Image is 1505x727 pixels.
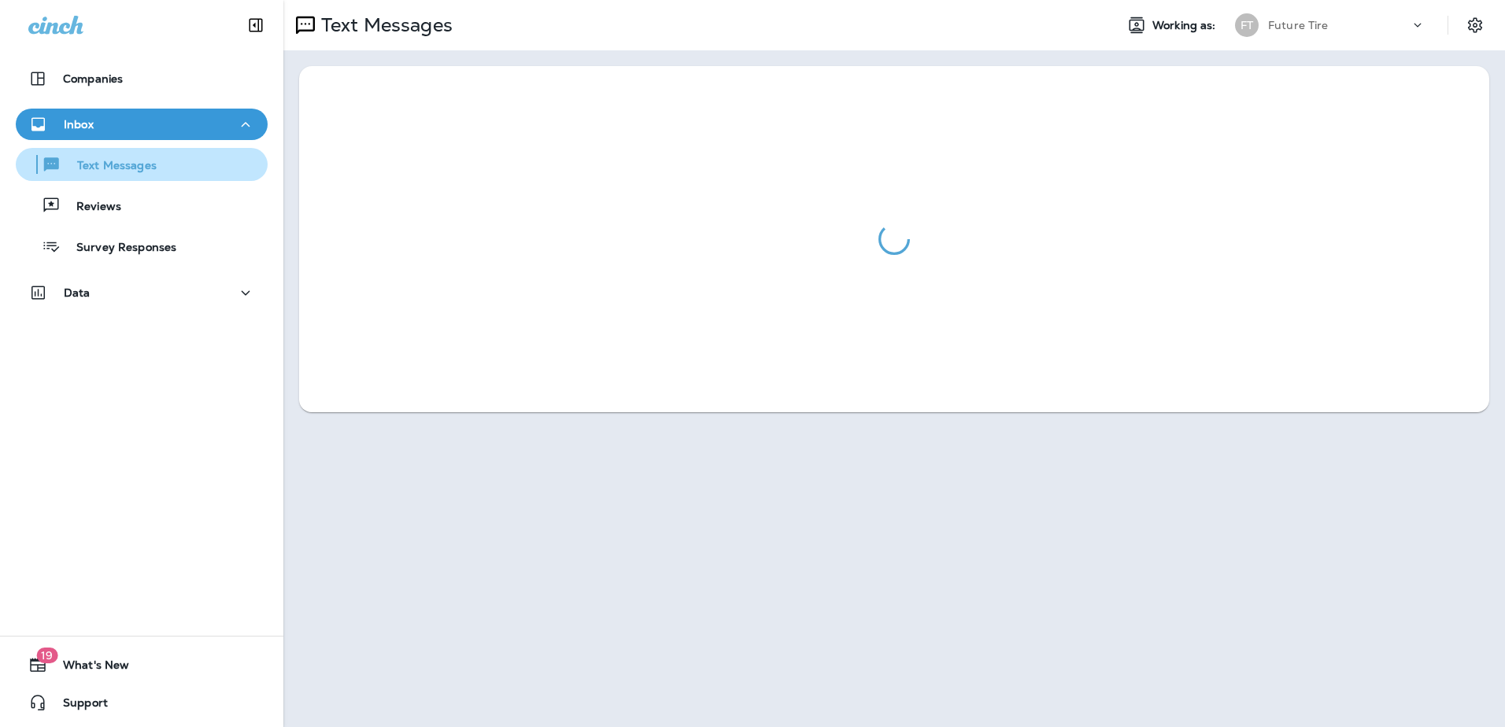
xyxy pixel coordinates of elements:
div: FT [1235,13,1259,37]
button: Settings [1461,11,1489,39]
p: Text Messages [61,159,157,174]
span: What's New [47,659,129,677]
span: 19 [36,648,57,663]
p: Reviews [61,200,121,215]
p: Text Messages [315,13,453,37]
button: Data [16,277,268,308]
button: Support [16,687,268,718]
button: Collapse Sidebar [234,9,278,41]
button: Inbox [16,109,268,140]
button: Survey Responses [16,230,268,263]
span: Support [47,696,108,715]
button: Reviews [16,189,268,222]
button: Text Messages [16,148,268,181]
button: 19What's New [16,649,268,681]
p: Future Tire [1268,19,1329,31]
p: Inbox [64,118,94,131]
p: Companies [63,72,123,85]
button: Companies [16,63,268,94]
span: Working as: [1152,19,1219,32]
p: Data [64,286,91,299]
p: Survey Responses [61,241,176,256]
